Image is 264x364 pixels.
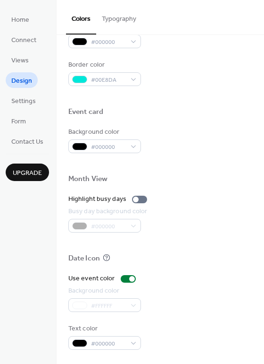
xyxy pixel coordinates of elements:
[68,127,139,137] div: Background color
[11,137,43,147] span: Contact Us
[11,76,32,86] span: Design
[6,32,42,47] a: Connect
[68,60,139,70] div: Border color
[68,286,139,296] div: Background color
[11,96,36,106] span: Settings
[6,133,49,149] a: Contact Us
[91,339,126,349] span: #000000
[6,113,32,129] a: Form
[68,107,103,117] div: Event card
[6,72,38,88] a: Design
[91,37,126,47] span: #000000
[11,56,29,66] span: Views
[6,52,34,68] a: Views
[6,164,49,181] button: Upgrade
[68,194,126,204] div: Highlight busy days
[6,11,35,27] a: Home
[68,274,115,284] div: Use event color
[68,174,107,184] div: Month View
[68,324,139,334] div: Text color
[11,35,36,45] span: Connect
[11,117,26,127] span: Form
[6,93,41,108] a: Settings
[11,15,29,25] span: Home
[91,142,126,152] span: #000000
[68,207,148,217] div: Busy day background color
[91,75,126,85] span: #00E8DA
[13,168,42,178] span: Upgrade
[68,254,100,264] div: Date Icon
